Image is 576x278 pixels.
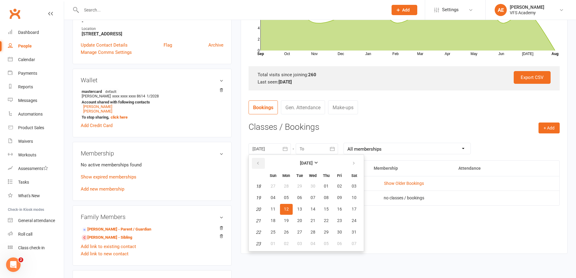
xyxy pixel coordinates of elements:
span: 10 [352,195,356,200]
span: 29 [324,230,329,234]
button: 27 [267,181,279,192]
div: AE [495,4,507,16]
div: Assessments [18,166,48,171]
a: [PERSON_NAME] - Sibling [82,234,132,241]
a: Reports [8,80,64,94]
a: Add link to new contact [81,250,129,257]
span: Add [402,8,410,12]
button: 07 [307,192,319,203]
strong: Account shared with following contacts [82,100,220,104]
span: 28 [284,184,289,188]
span: default [103,89,118,94]
span: 02 [284,241,289,246]
a: Dashboard [8,26,64,39]
div: Calendar [18,57,35,62]
button: 17 [347,204,362,215]
span: 04 [271,195,275,200]
button: + Add [539,123,560,133]
strong: To stop sharing, [82,115,220,119]
span: xxxx xxxx xxxx 8614 [112,94,145,98]
button: 03 [347,181,362,192]
em: 23 [256,241,261,247]
span: 05 [284,195,289,200]
em: 19 [256,195,261,201]
span: 19 [284,218,289,223]
h3: Membership [81,150,223,157]
span: Settings [442,3,459,17]
span: 04 [311,241,315,246]
button: 02 [280,238,293,249]
a: Add new membership [81,186,124,192]
iframe: Intercom live chat [6,257,21,272]
button: 27 [293,227,306,238]
button: 14 [307,204,319,215]
a: Show Older Bookings [384,181,424,186]
button: 02 [333,181,346,192]
button: 26 [280,227,293,238]
strong: [STREET_ADDRESS] [82,31,223,37]
span: 02 [337,184,342,188]
span: 30 [337,230,342,234]
small: Sunday [270,173,276,178]
button: 12 [280,204,293,215]
button: 05 [280,192,293,203]
button: 13 [293,204,306,215]
span: 17 [352,207,356,211]
a: Make-ups [328,100,358,114]
a: Calendar [8,53,64,67]
span: 20 [297,218,302,223]
div: Tasks [18,180,29,185]
div: People [18,44,32,48]
a: Bookings [249,100,278,114]
div: Roll call [18,232,32,237]
span: 1/2028 [147,94,159,98]
div: Total visits since joining: [258,71,551,78]
span: 2 [18,257,23,262]
a: Add Credit Card [81,122,112,129]
a: Automations [8,107,64,121]
a: Flag [164,41,172,49]
span: 29 [297,184,302,188]
button: 29 [320,227,333,238]
button: 29 [293,181,306,192]
small: Saturday [351,173,357,178]
a: Show expired memberships [81,174,136,180]
button: 06 [293,192,306,203]
button: 25 [267,227,279,238]
span: 06 [297,195,302,200]
button: 01 [267,238,279,249]
a: Update Contact Details [81,41,128,49]
div: Payments [18,71,37,76]
span: 03 [297,241,302,246]
span: 09 [337,195,342,200]
button: 01 [320,181,333,192]
span: 27 [271,184,275,188]
button: 16 [333,204,346,215]
button: 11 [267,204,279,215]
div: Location [82,26,223,32]
strong: mastercard [82,89,220,94]
button: 03 [293,238,306,249]
span: 21 [311,218,315,223]
button: 31 [347,227,362,238]
div: [PERSON_NAME] [510,5,544,10]
small: Thursday [323,173,330,178]
button: 18 [267,215,279,226]
button: 04 [267,192,279,203]
a: Class kiosk mode [8,241,64,255]
em: 18 [256,184,261,189]
button: 28 [280,181,293,192]
div: Dashboard [18,30,39,35]
span: 05 [324,241,329,246]
span: 12 [284,207,289,211]
span: 28 [311,230,315,234]
small: Tuesday [296,173,303,178]
em: 22 [256,230,261,235]
button: 07 [347,238,362,249]
p: No active memberships found [81,161,223,168]
span: 07 [352,241,356,246]
span: 16 [337,207,342,211]
div: General attendance [18,218,55,223]
button: 22 [320,215,333,226]
div: VFS Academy [510,10,544,15]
